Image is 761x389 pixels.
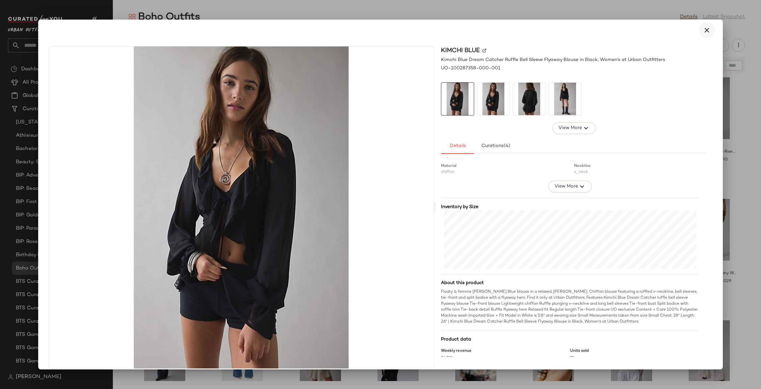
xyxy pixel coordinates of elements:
[441,83,474,115] img: 100287358_001_b
[441,356,453,360] span: $4725
[449,143,465,149] span: Details
[481,143,511,149] span: Curations
[441,203,699,210] div: Inventory by Size
[441,348,471,354] span: Weekly revenue
[441,56,665,63] span: Kimchi Blue Dream Catcher Ruffle Bell Sleeve Flyaway Blouse in Black, Women's at Urban Outfitters
[570,348,589,354] span: Units sold
[504,143,510,149] span: (4)
[477,83,510,115] img: 100287358_001_b
[552,122,596,134] button: View More
[558,124,582,132] span: View More
[549,83,581,115] img: 100287358_001_b3
[513,83,546,115] img: 100287358_001_b2
[570,356,574,360] span: 75
[549,181,592,193] button: View More
[441,289,699,325] div: Floaty & femme [PERSON_NAME] Blue blouse in a relaxed, [PERSON_NAME]. Chiffon blouse featuring a ...
[441,279,699,286] div: About this product
[554,183,578,191] span: View More
[441,46,480,55] span: Kimchi Blue
[482,48,486,52] img: svg%3e
[49,46,433,368] img: 100287358_001_b
[441,65,500,72] span: UO-100287358-000-001
[441,336,699,343] div: Product data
